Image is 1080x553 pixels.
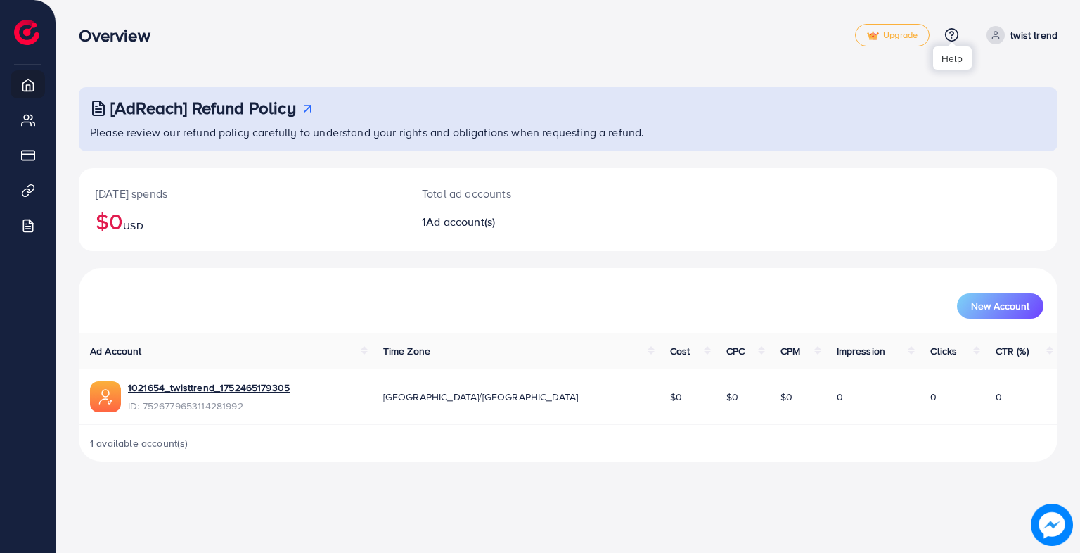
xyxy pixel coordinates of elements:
a: tickUpgrade [855,24,930,46]
h2: 1 [422,215,633,229]
span: $0 [780,390,792,404]
span: New Account [971,301,1029,311]
p: twist trend [1010,27,1057,44]
a: 1021654_twisttrend_1752465179305 [128,381,290,395]
span: Upgrade [867,30,918,41]
button: New Account [957,293,1043,319]
h2: $0 [96,208,388,234]
p: Total ad accounts [422,185,633,202]
span: Ad Account [90,344,142,358]
span: USD [123,219,143,233]
span: ID: 7526779653114281992 [128,399,290,413]
span: Impression [837,344,886,358]
span: CTR (%) [996,344,1029,358]
span: Time Zone [383,344,430,358]
img: tick [867,31,879,41]
span: $0 [726,390,738,404]
span: $0 [670,390,682,404]
span: CPC [726,344,745,358]
span: 0 [996,390,1002,404]
h3: [AdReach] Refund Policy [110,98,296,118]
a: twist trend [981,26,1057,44]
img: logo [14,20,39,45]
span: [GEOGRAPHIC_DATA]/[GEOGRAPHIC_DATA] [383,390,579,404]
span: 1 available account(s) [90,436,188,450]
span: CPM [780,344,800,358]
span: Clicks [930,344,957,358]
p: [DATE] spends [96,185,388,202]
span: 0 [930,390,937,404]
img: ic-ads-acc.e4c84228.svg [90,381,121,412]
p: Please review our refund policy carefully to understand your rights and obligations when requesti... [90,124,1049,141]
img: image [1031,504,1072,545]
span: Cost [670,344,690,358]
div: Help [933,46,972,70]
span: 0 [837,390,843,404]
h3: Overview [79,25,161,46]
span: Ad account(s) [426,214,495,229]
